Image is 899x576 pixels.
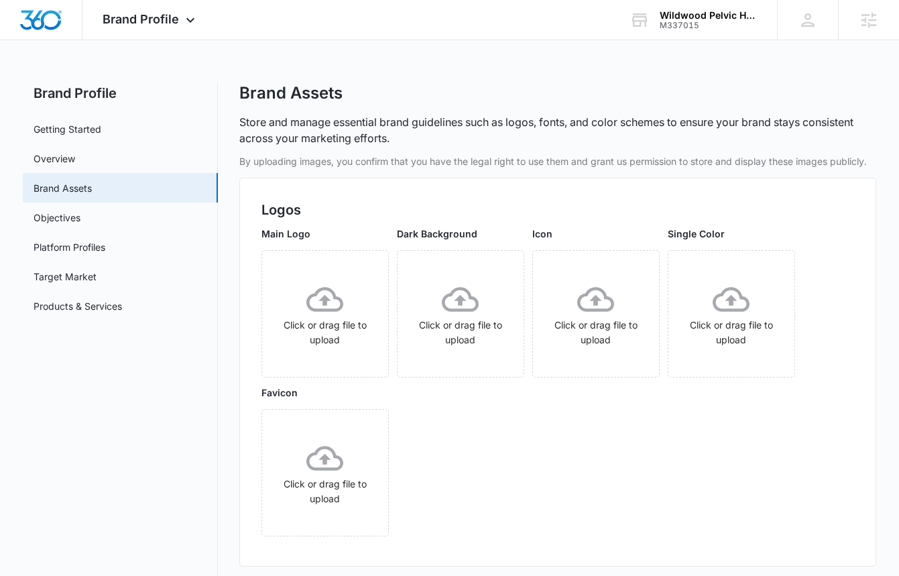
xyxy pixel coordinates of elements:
p: Favicon [261,386,389,400]
span: Click or drag file to upload [262,251,388,377]
p: Icon [532,227,660,241]
div: Click or drag file to upload [262,281,388,347]
p: Main Logo [261,227,389,241]
h2: Logos [261,200,855,220]
h1: Brand Assets [239,83,343,103]
span: Brand Profile [103,12,179,26]
span: Click or drag file to upload [398,251,524,377]
a: Objectives [34,211,80,225]
span: Click or drag file to upload [262,410,388,536]
a: Products & Services [34,299,122,313]
p: Dark Background [397,227,524,241]
p: By uploading images, you confirm that you have the legal right to use them and grant us permissio... [239,154,877,168]
div: Click or drag file to upload [668,281,794,347]
div: account name [660,10,758,21]
div: account id [660,21,758,30]
span: Click or drag file to upload [668,251,794,377]
p: Store and manage essential brand guidelines such as logos, fonts, and color schemes to ensure you... [239,114,877,146]
a: Target Market [34,270,97,284]
a: Platform Profiles [34,240,105,254]
div: Click or drag file to upload [398,281,524,347]
a: Brand Assets [34,181,92,195]
a: Overview [34,152,75,166]
div: Click or drag file to upload [262,440,388,506]
p: Single Color [668,227,795,241]
div: Click or drag file to upload [533,281,659,347]
a: Getting Started [34,122,101,136]
h2: Brand Profile [23,83,218,103]
span: Click or drag file to upload [533,251,659,377]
